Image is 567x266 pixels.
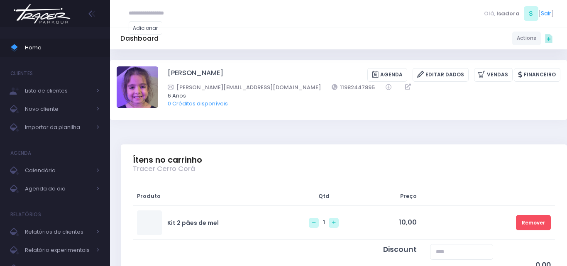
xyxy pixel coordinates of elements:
a: Remover [516,215,551,230]
a: Kit 2 pães de mel [167,219,219,227]
span: Novo cliente [25,104,91,115]
span: Tracer Cerro Corá [133,165,195,173]
label: Alterar foto de perfil [117,66,158,110]
a: Sair [541,9,551,18]
h4: Clientes [10,65,33,82]
a: Actions [512,32,541,45]
a: 11982447895 [332,83,375,92]
span: Lista de clientes [25,85,91,96]
a: Financeiro [514,68,560,82]
span: Home [25,42,100,53]
span: Olá, [484,10,495,18]
a: Editar Dados [413,68,469,82]
span: Isadora [496,10,520,18]
span: S [524,6,538,21]
span: Agenda do dia [25,183,91,194]
th: Qtd [293,187,354,206]
a: 0 Créditos disponíveis [168,100,228,107]
span: Importar da planilha [25,122,91,133]
span: Calendário [25,165,91,176]
a: Adicionar [129,21,163,35]
span: Relatório experimentais [25,245,91,256]
div: Quick actions [541,30,557,46]
h5: Dashboard [120,34,159,43]
span: Ítens no carrinho [133,155,202,165]
span: 6 Anos [168,92,550,100]
a: [PERSON_NAME] [168,68,223,82]
th: Preço [354,187,420,206]
th: Produto [133,187,293,206]
span: 1 [323,218,325,226]
td: 10,00 [354,206,420,240]
a: Vendas [474,68,513,82]
img: Melissa Minotti [117,66,158,108]
span: Relatórios de clientes [25,227,91,237]
h4: Relatórios [10,206,41,223]
h4: Agenda [10,145,32,161]
a: Agenda [367,68,407,82]
a: [PERSON_NAME][EMAIL_ADDRESS][DOMAIN_NAME] [168,83,321,92]
div: [ ] [481,4,557,23]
